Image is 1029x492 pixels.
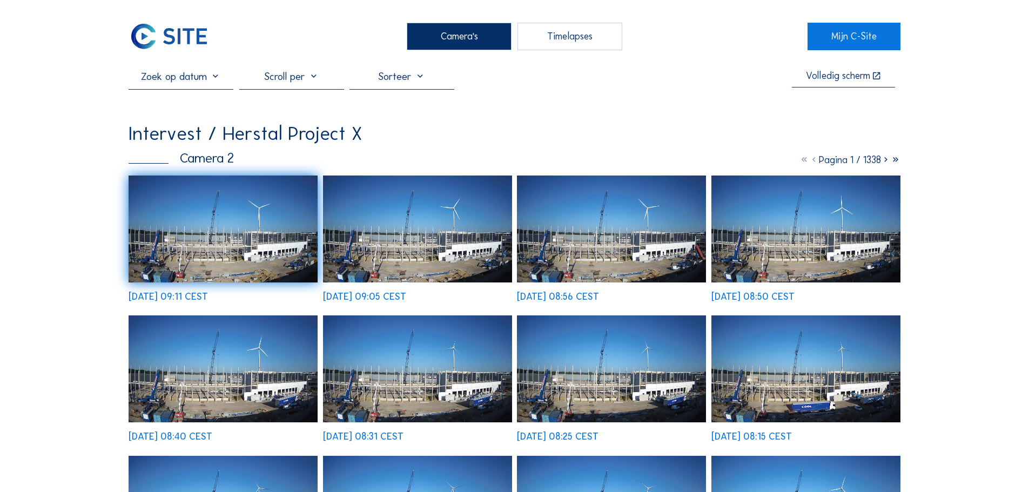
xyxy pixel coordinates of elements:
div: [DATE] 08:56 CEST [517,292,599,302]
img: image_52486043 [129,315,318,422]
img: C-SITE Logo [129,23,210,50]
div: [DATE] 09:05 CEST [323,292,406,302]
div: Intervest / Herstal Project X [129,124,362,143]
img: image_52485504 [711,315,900,422]
div: Volledig scherm [806,71,870,82]
img: image_52486706 [323,176,512,282]
div: [DATE] 09:11 CEST [129,292,208,302]
img: image_52485903 [323,315,512,422]
div: Timelapses [517,23,622,50]
img: image_52486299 [711,176,900,282]
div: [DATE] 08:50 CEST [711,292,795,302]
img: image_52485638 [517,315,706,422]
div: Camera's [407,23,512,50]
input: Zoek op datum 󰅀 [129,70,233,83]
div: [DATE] 08:15 CEST [711,432,792,442]
div: [DATE] 08:40 CEST [129,432,212,442]
div: [DATE] 08:31 CEST [323,432,403,442]
div: [DATE] 08:25 CEST [517,432,598,442]
a: C-SITE Logo [129,23,221,50]
img: image_52486982 [129,176,318,282]
span: Pagina 1 / 1338 [819,154,881,166]
img: image_52486576 [517,176,706,282]
a: Mijn C-Site [808,23,900,50]
div: Camera 2 [129,152,234,165]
